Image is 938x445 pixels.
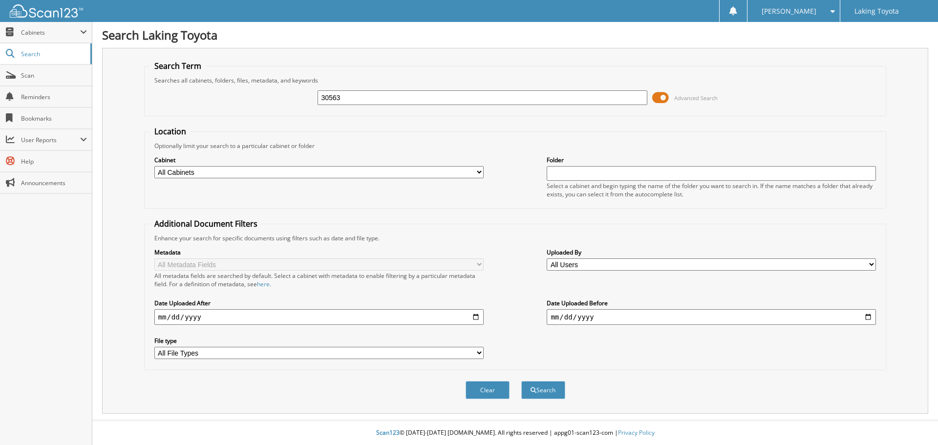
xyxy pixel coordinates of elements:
label: Folder [547,156,876,164]
button: Search [521,381,565,399]
div: All metadata fields are searched by default. Select a cabinet with metadata to enable filtering b... [154,272,484,288]
button: Clear [466,381,510,399]
span: Laking Toyota [854,8,899,14]
span: Scan123 [376,428,400,437]
div: Searches all cabinets, folders, files, metadata, and keywords [149,76,881,85]
label: Cabinet [154,156,484,164]
span: Cabinets [21,28,80,37]
span: Search [21,50,85,58]
h1: Search Laking Toyota [102,27,928,43]
span: Advanced Search [674,94,718,102]
span: Announcements [21,179,87,187]
legend: Additional Document Filters [149,218,262,229]
div: Optionally limit your search to a particular cabinet or folder [149,142,881,150]
iframe: Chat Widget [889,398,938,445]
input: start [154,309,484,325]
div: Select a cabinet and begin typing the name of the folder you want to search in. If the name match... [547,182,876,198]
label: File type [154,337,484,345]
span: Scan [21,71,87,80]
div: © [DATE]-[DATE] [DOMAIN_NAME]. All rights reserved | appg01-scan123-com | [92,421,938,445]
span: Bookmarks [21,114,87,123]
span: [PERSON_NAME] [762,8,816,14]
span: User Reports [21,136,80,144]
input: end [547,309,876,325]
legend: Search Term [149,61,206,71]
label: Date Uploaded Before [547,299,876,307]
span: Reminders [21,93,87,101]
legend: Location [149,126,191,137]
img: scan123-logo-white.svg [10,4,83,18]
label: Date Uploaded After [154,299,484,307]
a: here [257,280,270,288]
div: Enhance your search for specific documents using filters such as date and file type. [149,234,881,242]
a: Privacy Policy [618,428,655,437]
label: Metadata [154,248,484,256]
label: Uploaded By [547,248,876,256]
span: Help [21,157,87,166]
